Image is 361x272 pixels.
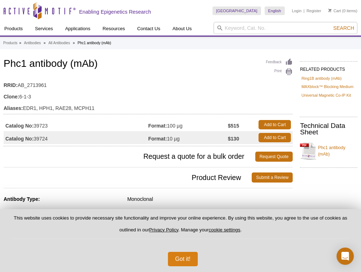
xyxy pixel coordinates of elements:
[306,8,321,13] a: Register
[61,22,95,36] a: Applications
[19,41,21,45] li: »
[255,152,293,162] a: Request Quote
[331,25,356,31] button: Search
[4,89,293,101] td: 6-1-3
[214,22,357,34] input: Keyword, Cat. No.
[4,152,255,162] span: Request a quote for a bulk order
[301,75,342,82] a: Ring1B antibody (mAb)
[148,135,167,142] strong: Format:
[148,131,228,144] td: 10 µg
[168,22,196,36] a: About Us
[127,196,293,202] div: Monoclonal
[5,135,34,142] strong: Catalog No:
[209,227,240,232] button: cookie settings
[259,133,291,142] a: Add to Cart
[228,123,239,129] strong: $515
[292,8,302,13] a: Login
[300,123,357,135] h2: Technical Data Sheet
[78,41,111,45] li: Phc1 antibody (mAb)
[4,131,148,144] td: 39724
[49,40,70,46] a: All Antibodies
[259,120,291,129] a: Add to Cart
[265,6,285,15] a: English
[5,123,34,129] strong: Catalog No:
[98,22,129,36] a: Resources
[12,215,349,239] p: This website uses cookies to provide necessary site functionality and improve your online experie...
[168,252,198,266] button: Got it!
[266,68,293,76] a: Print
[4,105,23,111] strong: Aliases:
[213,6,261,15] a: [GEOGRAPHIC_DATA]
[44,41,46,45] li: »
[4,172,252,183] span: Product Review
[31,22,57,36] a: Services
[24,40,41,46] a: Antibodies
[4,82,18,88] strong: RRID:
[328,6,357,15] li: (0 items)
[127,208,293,214] div: IgG
[4,118,148,131] td: 39723
[328,8,341,13] a: Cart
[252,172,293,183] a: Submit a Review
[73,41,75,45] li: »
[328,9,332,12] img: Your Cart
[228,135,239,142] strong: $130
[3,40,17,46] a: Products
[149,227,178,232] a: Privacy Policy
[133,22,164,36] a: Contact Us
[301,92,351,98] a: Universal Magnetic Co-IP Kit
[337,248,354,265] div: Open Intercom Messenger
[303,6,305,15] li: |
[4,58,293,70] h1: Phc1 antibody (mAb)
[4,196,40,202] strong: Antibody Type:
[266,58,293,66] a: Feedback
[300,61,357,74] h2: RELATED PRODUCTS
[300,140,357,162] a: Phc1 antibody (mAb)
[4,208,23,214] strong: Isotype:
[4,101,293,112] td: EDR1, HPH1, RAE28, MCPH11
[79,9,151,15] h2: Enabling Epigenetics Research
[301,83,353,90] a: MAXblock™ Blocking Medium
[4,93,19,100] strong: Clone:
[148,123,167,129] strong: Format:
[148,118,228,131] td: 100 µg
[333,25,354,31] span: Search
[4,78,293,89] td: AB_2713961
